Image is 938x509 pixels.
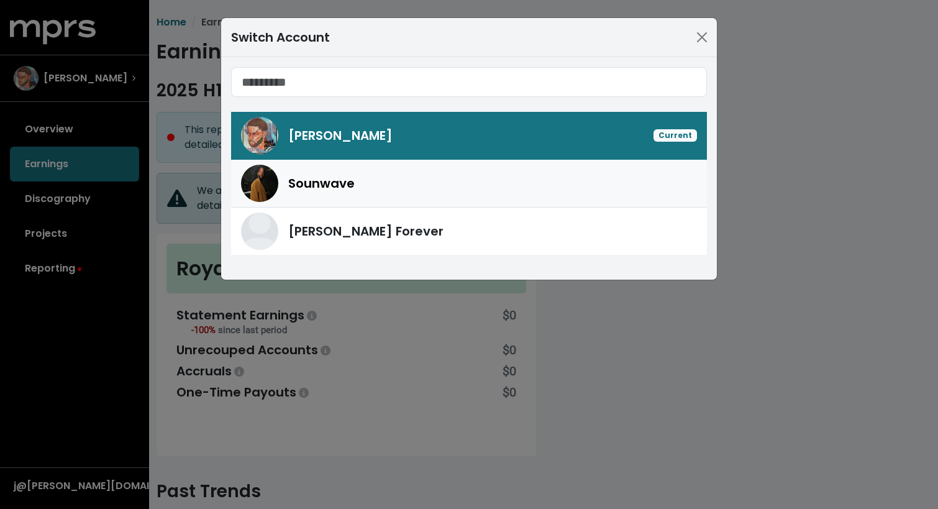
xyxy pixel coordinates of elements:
span: [PERSON_NAME] [288,127,393,144]
input: Search accounts [231,67,707,97]
button: Close [692,27,712,47]
div: Switch Account [231,28,330,47]
a: SounwaveSounwave [231,160,707,208]
span: [PERSON_NAME] Forever [288,222,444,240]
img: Hector Forever [241,213,278,250]
a: Mike Hector[PERSON_NAME]Current [231,112,707,160]
span: Sounwave [288,175,355,192]
a: Hector Forever[PERSON_NAME] Forever [231,208,707,255]
img: Mike Hector [241,117,278,154]
span: Current [653,129,697,142]
img: Sounwave [241,165,278,202]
